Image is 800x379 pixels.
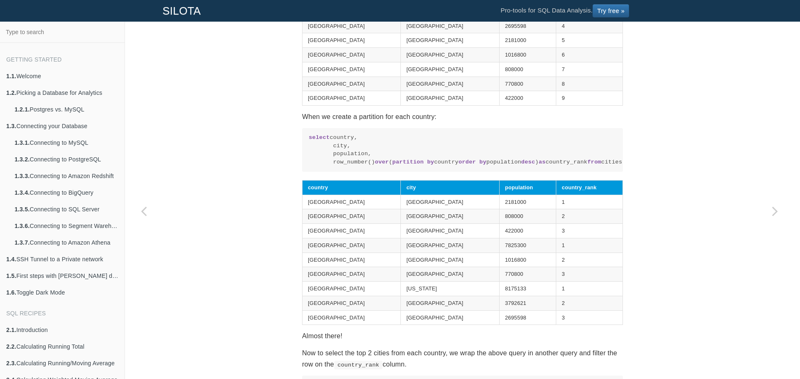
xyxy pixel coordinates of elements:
th: population [499,180,556,195]
td: 1016800 [499,253,556,267]
td: 2181000 [499,33,556,48]
p: Almost there! [302,330,623,342]
a: 1.3.4.Connecting to BigQuery [8,184,125,201]
td: [GEOGRAPHIC_DATA] [401,48,499,62]
b: 1.1. [6,73,16,79]
code: country, city, population, row_number() ( country population ) country_rank cities; [309,134,616,166]
span: partition [392,159,424,165]
td: 422000 [499,224,556,238]
td: 4 [556,19,623,33]
b: 1.3. [6,123,16,129]
td: 422000 [499,91,556,106]
li: Pro-tools for SQL Data Analysis. [492,0,637,21]
td: 7825300 [499,238,556,253]
td: 2181000 [499,195,556,209]
td: [GEOGRAPHIC_DATA] [302,48,401,62]
td: 3792621 [499,296,556,310]
td: [GEOGRAPHIC_DATA] [401,62,499,77]
a: Try free » [592,4,629,17]
td: [GEOGRAPHIC_DATA] [401,33,499,48]
td: 8 [556,77,623,91]
td: [GEOGRAPHIC_DATA] [302,209,401,224]
td: [GEOGRAPHIC_DATA] [401,91,499,106]
th: country_rank [556,180,623,195]
td: [GEOGRAPHIC_DATA] [302,33,401,48]
span: as [539,159,546,165]
td: 770800 [499,267,556,282]
td: 1 [556,238,623,253]
td: 2695598 [499,310,556,325]
a: Previous page: Creating Pareto Charts to visualize the 80/20 principle [125,42,162,379]
td: [GEOGRAPHIC_DATA] [401,310,499,325]
b: 2.3. [6,360,16,367]
td: [GEOGRAPHIC_DATA] [302,62,401,77]
b: 1.3.1. [15,139,30,146]
b: 1.5. [6,272,16,279]
a: 1.3.6.Connecting to Segment Warehouse [8,218,125,234]
span: order [458,159,476,165]
td: 2695598 [499,19,556,33]
span: desc [521,159,535,165]
code: country_rank [334,361,383,369]
span: by [427,159,434,165]
td: 3 [556,267,623,282]
th: city [401,180,499,195]
b: 1.6. [6,289,16,296]
iframe: Drift Widget Chat Controller [758,337,790,369]
td: [GEOGRAPHIC_DATA] [401,19,499,33]
a: 1.3.1.Connecting to MySQL [8,134,125,151]
td: [GEOGRAPHIC_DATA] [302,267,401,282]
td: [GEOGRAPHIC_DATA] [401,195,499,209]
a: 1.3.3.Connecting to Amazon Redshift [8,168,125,184]
td: 3 [556,224,623,238]
a: Next page: Calculating Percentage (%) of Total Sum [756,42,794,379]
td: [GEOGRAPHIC_DATA] [401,253,499,267]
span: over [375,159,389,165]
td: 1 [556,282,623,296]
td: [GEOGRAPHIC_DATA] [302,296,401,310]
b: 2.2. [6,343,16,350]
span: select [309,134,330,141]
a: 1.2.1.Postgres vs. MySQL [8,101,125,118]
td: 2 [556,209,623,224]
td: [GEOGRAPHIC_DATA] [302,224,401,238]
span: from [587,159,601,165]
td: [GEOGRAPHIC_DATA] [302,91,401,106]
td: 8175133 [499,282,556,296]
td: [GEOGRAPHIC_DATA] [401,296,499,310]
td: [GEOGRAPHIC_DATA] [401,238,499,253]
td: [US_STATE] [401,282,499,296]
a: 1.3.2.Connecting to PostgreSQL [8,151,125,168]
td: [GEOGRAPHIC_DATA] [302,310,401,325]
input: Type to search [2,24,122,40]
a: SILOTA [156,0,207,21]
b: 1.3.2. [15,156,30,163]
td: 808000 [499,62,556,77]
span: by [480,159,487,165]
td: 9 [556,91,623,106]
a: 1.3.5.Connecting to SQL Server [8,201,125,218]
td: [GEOGRAPHIC_DATA] [302,195,401,209]
b: 1.3.3. [15,173,30,179]
td: 1016800 [499,48,556,62]
td: [GEOGRAPHIC_DATA] [302,238,401,253]
td: 7 [556,62,623,77]
p: When we create a partition for each country: [302,111,623,122]
b: 1.2. [6,89,16,96]
b: 1.3.5. [15,206,30,213]
a: 1.3.7.Connecting to Amazon Athena [8,234,125,251]
p: Now to select the top 2 cities from each country, we wrap the above query in another query and fi... [302,347,623,370]
td: 808000 [499,209,556,224]
b: 1.3.7. [15,239,30,246]
td: 2 [556,296,623,310]
b: 1.4. [6,256,16,263]
b: 2.1. [6,327,16,333]
td: [GEOGRAPHIC_DATA] [302,253,401,267]
td: [GEOGRAPHIC_DATA] [401,209,499,224]
td: 1 [556,195,623,209]
td: 2 [556,253,623,267]
b: 1.2.1. [15,106,30,113]
td: [GEOGRAPHIC_DATA] [302,19,401,33]
td: [GEOGRAPHIC_DATA] [401,224,499,238]
td: [GEOGRAPHIC_DATA] [401,77,499,91]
